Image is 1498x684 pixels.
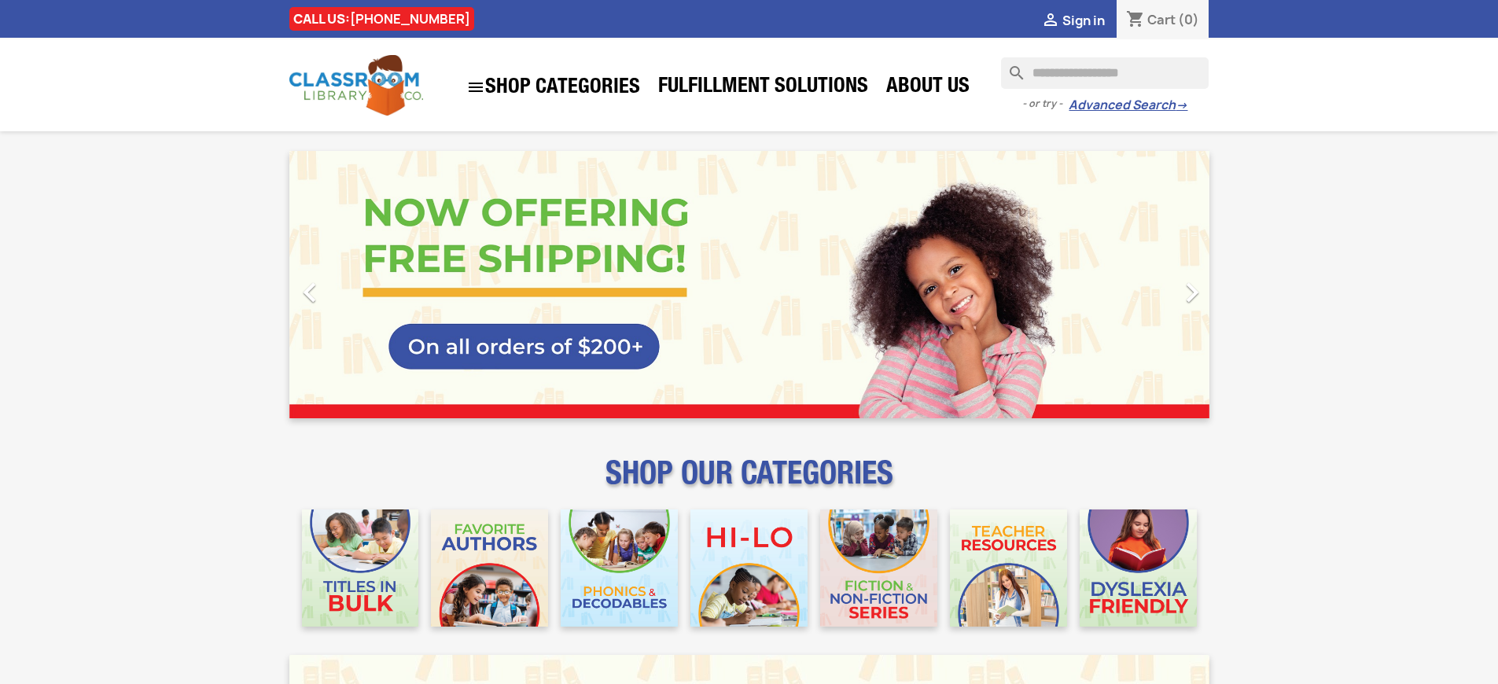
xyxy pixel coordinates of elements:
[1178,11,1199,28] span: (0)
[1069,97,1187,113] a: Advanced Search→
[289,151,1209,418] ul: Carousel container
[1001,57,1209,89] input: Search
[458,70,648,105] a: SHOP CATEGORIES
[1071,151,1209,418] a: Next
[289,7,474,31] div: CALL US:
[350,10,470,28] a: [PHONE_NUMBER]
[1041,12,1105,29] a:  Sign in
[650,72,876,104] a: Fulfillment Solutions
[290,273,329,312] i: 
[289,55,423,116] img: Classroom Library Company
[289,151,428,418] a: Previous
[950,509,1067,627] img: CLC_Teacher_Resources_Mobile.jpg
[431,509,548,627] img: CLC_Favorite_Authors_Mobile.jpg
[302,509,419,627] img: CLC_Bulk_Mobile.jpg
[1126,11,1145,30] i: shopping_cart
[878,72,977,104] a: About Us
[561,509,678,627] img: CLC_Phonics_And_Decodables_Mobile.jpg
[466,78,485,97] i: 
[1176,97,1187,113] span: →
[1022,96,1069,112] span: - or try -
[1172,273,1212,312] i: 
[1001,57,1020,76] i: search
[820,509,937,627] img: CLC_Fiction_Nonfiction_Mobile.jpg
[690,509,808,627] img: CLC_HiLo_Mobile.jpg
[1041,12,1060,31] i: 
[1080,509,1197,627] img: CLC_Dyslexia_Mobile.jpg
[1062,12,1105,29] span: Sign in
[289,469,1209,497] p: SHOP OUR CATEGORIES
[1147,11,1176,28] span: Cart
